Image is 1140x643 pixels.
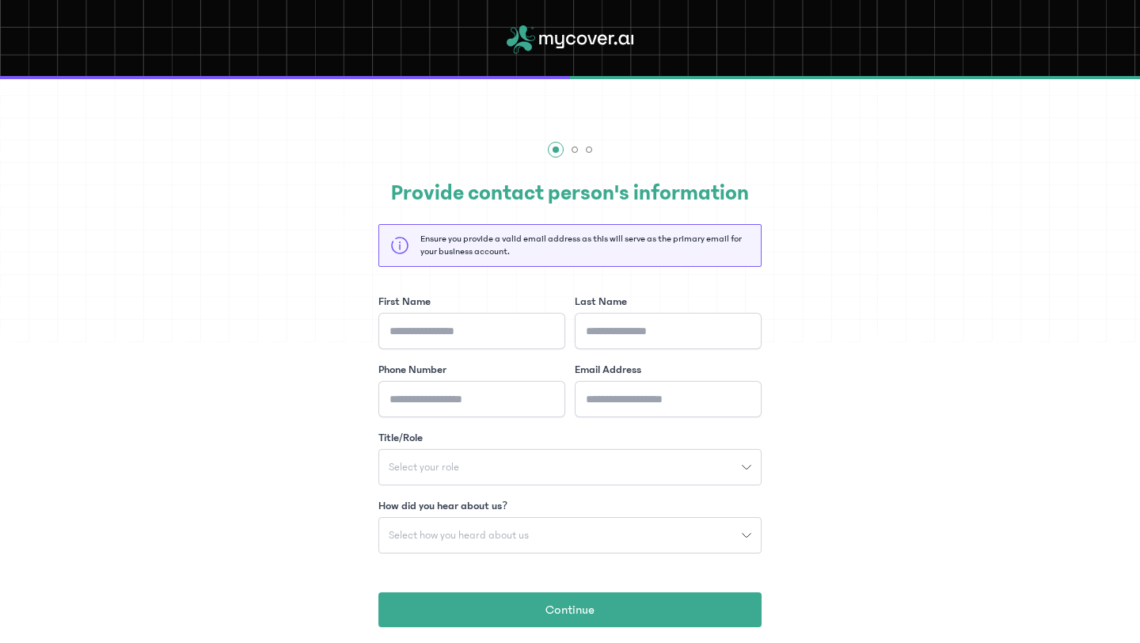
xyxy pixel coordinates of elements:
label: How did you hear about us? [378,498,507,514]
label: Email Address [575,362,641,378]
button: Continue [378,592,762,627]
button: Select your role [378,449,762,485]
button: Select how you heard about us [378,517,762,554]
label: Last Name [575,294,627,310]
p: Ensure you provide a valid email address as this will serve as the primary email for your busines... [420,233,750,258]
label: First Name [378,294,431,310]
span: Select your role [379,462,469,473]
label: Title/Role [378,430,423,446]
h2: Provide contact person's information [378,177,762,210]
label: Phone Number [378,362,446,378]
span: Select how you heard about us [379,530,538,541]
span: Continue [545,600,595,619]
